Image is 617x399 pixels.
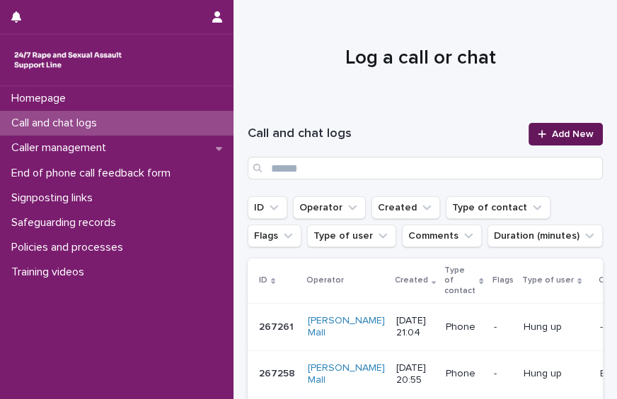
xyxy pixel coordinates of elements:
button: Type of user [307,225,396,247]
button: ID [248,196,287,219]
p: 267258 [259,365,298,380]
p: 267261 [259,318,296,333]
button: Comments [402,225,482,247]
p: Safeguarding records [6,216,127,230]
p: [DATE] 21:04 [396,315,434,339]
p: - [494,368,512,380]
span: Add New [552,129,594,139]
button: Created [371,196,440,219]
p: [DATE] 20:55 [396,362,434,386]
p: Phone [446,321,482,333]
p: ID [259,273,267,288]
p: Caller management [6,141,117,155]
p: Training videos [6,266,96,279]
p: Type of contact [444,263,475,299]
p: Signposting links [6,191,104,205]
p: Call and chat logs [6,117,108,130]
p: Policies and processes [6,241,134,254]
h1: Log a call or chat [248,45,593,71]
h1: Call and chat logs [248,126,520,143]
p: Homepage [6,92,77,105]
p: Flags [492,273,514,288]
img: rhQMoQhaT3yELyF149Cw [11,46,125,74]
a: Add New [529,123,603,145]
p: - [494,321,512,333]
a: [PERSON_NAME] Mall [308,362,385,386]
p: - [600,318,606,333]
button: Operator [293,196,366,219]
button: Type of contact [446,196,550,219]
p: End of phone call feedback form [6,167,182,180]
p: Operator [306,273,344,288]
p: Type of user [522,273,574,288]
p: Phone [446,368,482,380]
button: Flags [248,225,301,247]
input: Search [248,157,603,179]
p: Hung up [524,321,589,333]
p: Created [395,273,428,288]
button: Duration (minutes) [488,225,603,247]
a: [PERSON_NAME] Mall [308,315,385,339]
p: Hung up [524,368,589,380]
